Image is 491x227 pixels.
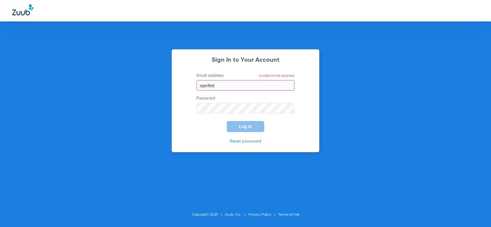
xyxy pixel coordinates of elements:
span: Invalid email address [259,74,295,78]
li: Zuub, Inc. [225,212,249,218]
input: Password [196,103,295,113]
span: Log In [239,124,252,129]
a: Privacy Policy [249,213,271,217]
a: Terms of Use [278,213,300,217]
label: Password [196,95,295,113]
input: Email addressInvalid email address [196,80,295,91]
li: Copyright 2025 [192,212,225,218]
img: Zuub Logo [12,5,33,15]
a: Reset password [230,139,261,143]
label: Email address [196,72,295,91]
button: Log In [227,121,264,132]
h2: Sign In to Your Account [187,57,304,63]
